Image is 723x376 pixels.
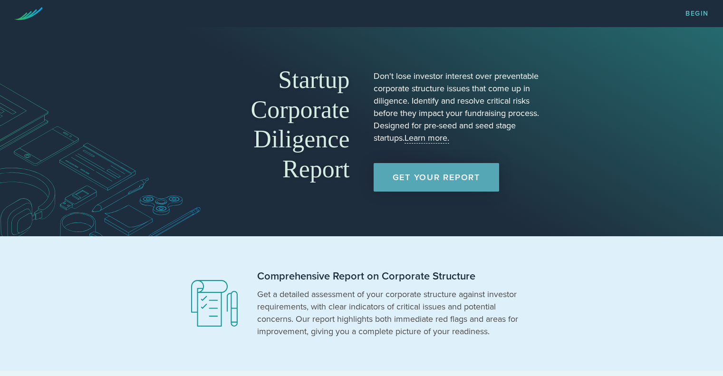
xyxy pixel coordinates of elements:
[685,10,709,17] a: Begin
[181,65,350,184] h1: Startup Corporate Diligence Report
[257,288,523,337] p: Get a detailed assessment of your corporate structure against investor requirements, with clear i...
[374,70,542,144] p: Don't lose investor interest over preventable corporate structure issues that come up in diligenc...
[405,133,449,144] a: Learn more.
[374,163,499,192] a: Get Your Report
[257,270,523,283] h2: Comprehensive Report on Corporate Structure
